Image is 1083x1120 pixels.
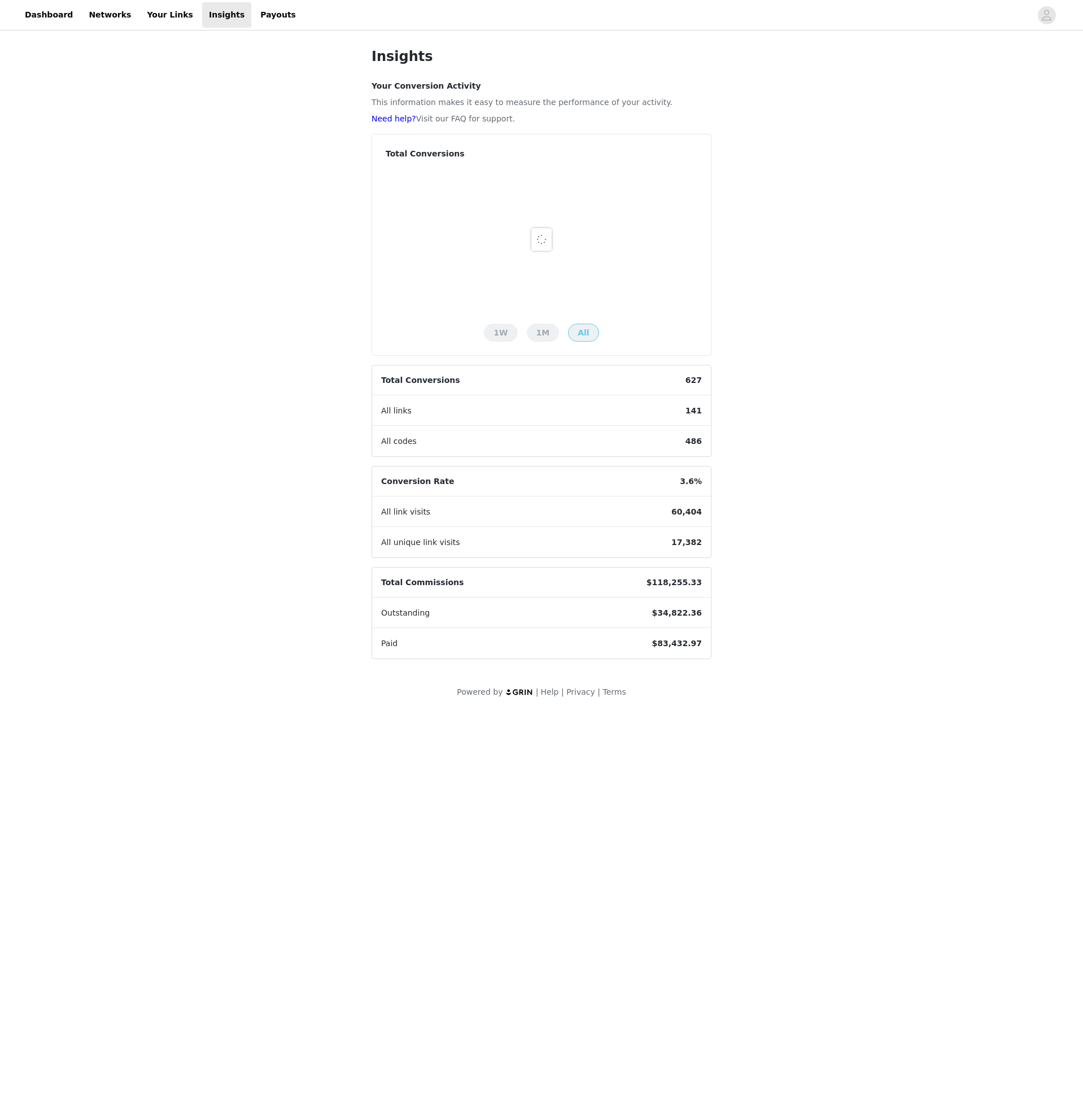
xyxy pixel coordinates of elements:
button: 1M [527,324,560,342]
span: | [597,687,600,696]
div: avatar [1041,6,1052,24]
h1: Insights [372,46,711,67]
a: Your Links [140,2,200,28]
span: All unique link visits [372,528,469,557]
a: Dashboard [18,2,80,28]
button: 1W [484,324,517,342]
span: | [536,687,539,696]
a: Networks [82,2,138,28]
h4: Your Conversion Activity [372,80,711,92]
p: Visit our FAQ for support. [372,113,711,125]
span: All links [372,396,421,426]
span: 3.6% [671,467,711,496]
span: Total Conversions [372,365,469,395]
p: This information makes it easy to measure the performance of your activity. [372,97,711,108]
span: Conversion Rate [372,467,463,496]
h4: Total Conversions [386,148,697,160]
span: | [561,687,564,696]
a: Help [541,687,559,696]
span: 60,404 [662,497,711,527]
span: All codes [372,426,426,456]
span: $83,432.97 [643,629,711,659]
img: logo [505,688,534,696]
span: 486 [676,426,711,456]
span: Total Commissions [372,568,473,598]
span: 17,382 [662,528,711,557]
a: Need help? [372,114,416,123]
a: Payouts [254,2,303,28]
span: Outstanding [372,598,439,628]
span: Paid [372,629,407,659]
span: 141 [676,396,711,426]
span: $34,822.36 [643,598,711,628]
span: $118,255.33 [637,568,711,598]
span: 627 [676,365,711,395]
a: Terms [602,687,626,696]
button: All [568,324,599,342]
span: All link visits [372,497,439,527]
a: Insights [202,2,251,28]
a: Privacy [566,687,595,696]
span: Powered by [457,687,503,696]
